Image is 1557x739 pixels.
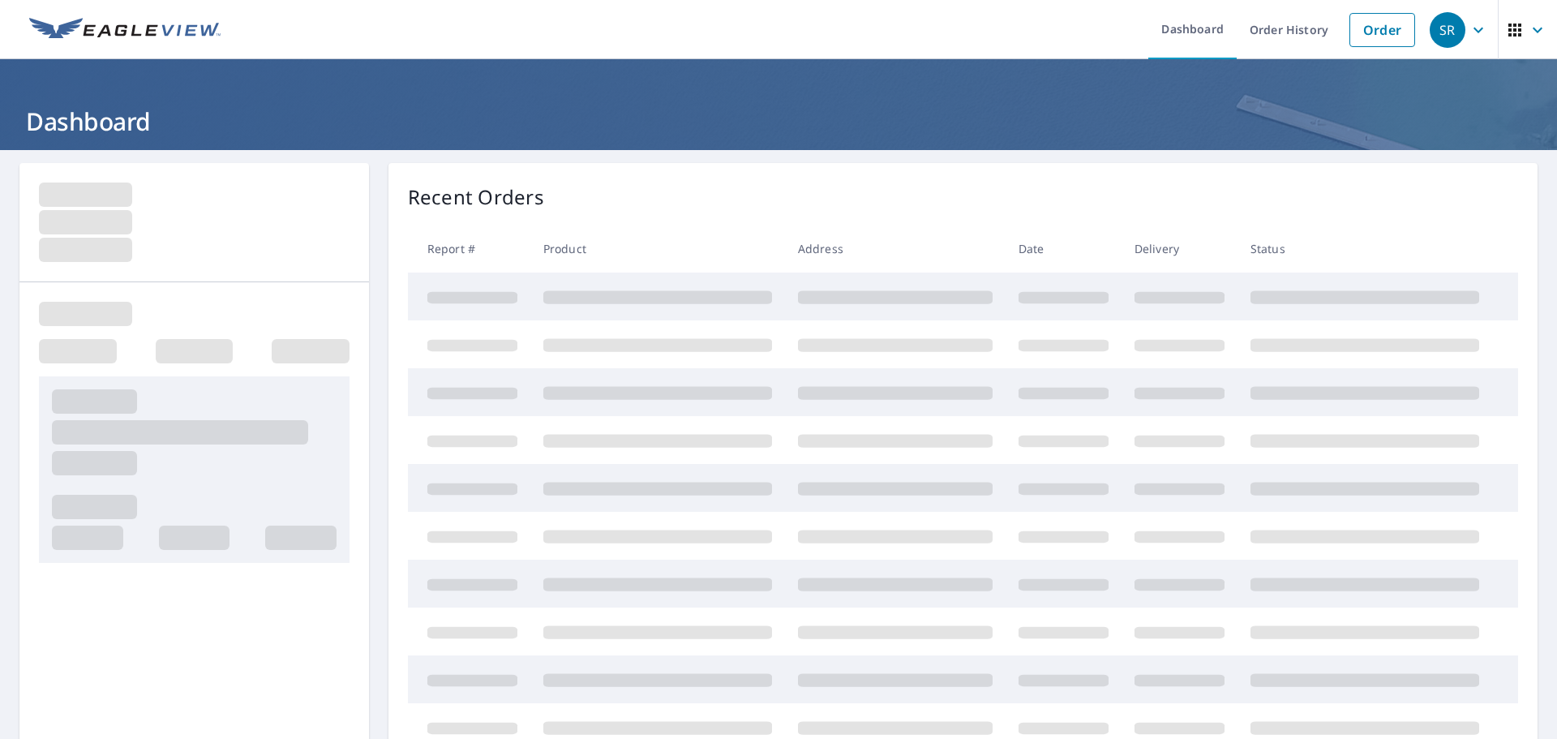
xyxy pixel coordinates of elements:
[1122,225,1237,273] th: Delivery
[785,225,1006,273] th: Address
[1430,12,1465,48] div: SR
[29,18,221,42] img: EV Logo
[1006,225,1122,273] th: Date
[19,105,1538,138] h1: Dashboard
[530,225,785,273] th: Product
[408,183,544,212] p: Recent Orders
[408,225,530,273] th: Report #
[1349,13,1415,47] a: Order
[1237,225,1492,273] th: Status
